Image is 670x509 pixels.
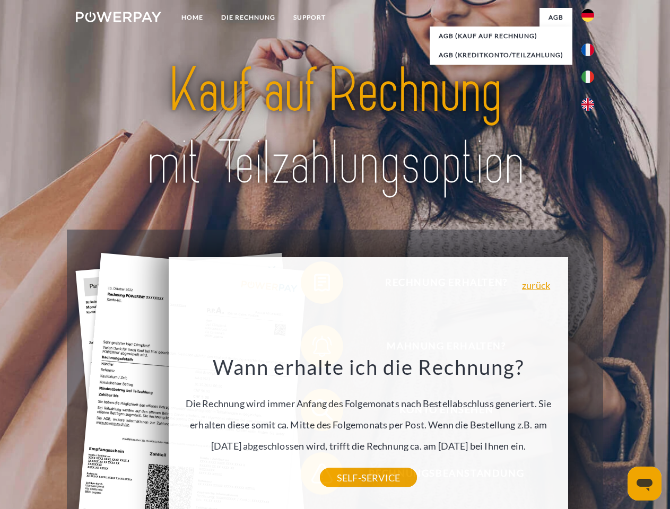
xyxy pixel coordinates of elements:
[430,46,572,65] a: AGB (Kreditkonto/Teilzahlung)
[581,43,594,56] img: fr
[172,8,212,27] a: Home
[628,467,662,501] iframe: Schaltfläche zum Öffnen des Messaging-Fensters
[175,354,562,478] div: Die Rechnung wird immer Anfang des Folgemonats nach Bestellabschluss generiert. Sie erhalten dies...
[101,51,569,203] img: title-powerpay_de.svg
[522,280,550,290] a: zurück
[320,468,417,487] a: SELF-SERVICE
[581,98,594,111] img: en
[76,12,161,22] img: logo-powerpay-white.svg
[540,8,572,27] a: agb
[430,27,572,46] a: AGB (Kauf auf Rechnung)
[284,8,335,27] a: SUPPORT
[212,8,284,27] a: DIE RECHNUNG
[581,71,594,83] img: it
[581,9,594,22] img: de
[175,354,562,380] h3: Wann erhalte ich die Rechnung?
